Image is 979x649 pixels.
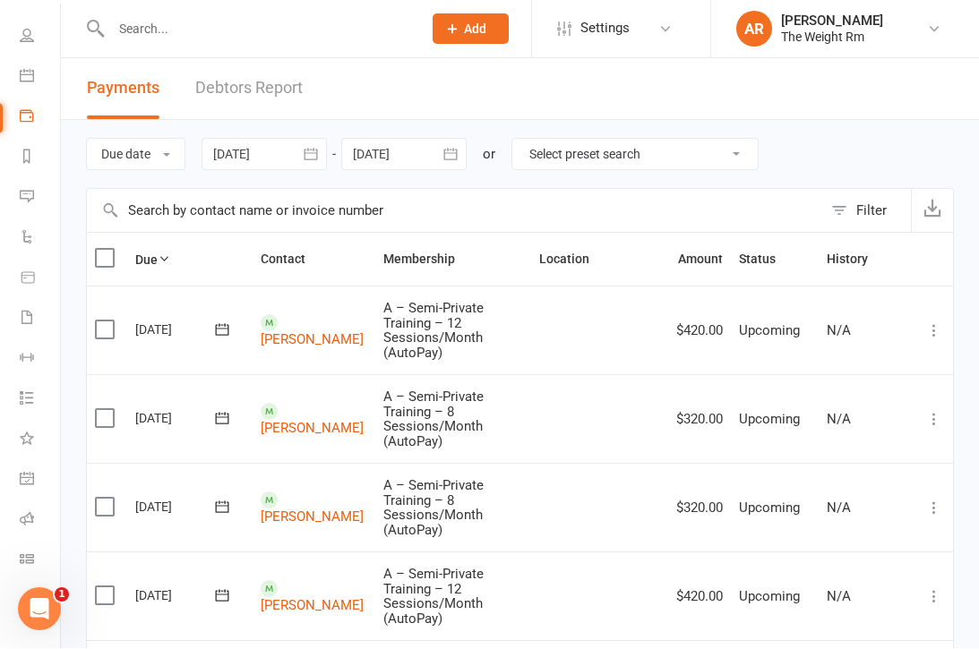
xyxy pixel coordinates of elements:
[531,234,668,286] th: Location
[827,323,851,339] span: N/A
[739,589,800,605] span: Upcoming
[18,588,61,631] iframe: Intercom live chat
[261,509,364,525] a: [PERSON_NAME]
[20,139,60,179] a: Reports
[106,17,409,42] input: Search...
[781,13,883,30] div: [PERSON_NAME]
[781,30,883,46] div: The Weight Rm
[739,500,800,517] span: Upcoming
[375,234,532,286] th: Membership
[135,316,218,344] div: [DATE]
[20,18,60,58] a: People
[827,589,851,605] span: N/A
[668,286,731,375] td: $420.00
[261,332,364,348] a: [PERSON_NAME]
[195,58,303,120] a: Debtors Report
[668,234,731,286] th: Amount
[580,9,630,49] span: Settings
[135,405,218,432] div: [DATE]
[135,582,218,610] div: [DATE]
[20,501,60,542] a: Roll call kiosk mode
[20,58,60,98] a: Calendar
[739,323,800,339] span: Upcoming
[253,234,375,286] th: Contact
[20,421,60,461] a: What's New
[464,22,486,37] span: Add
[483,144,495,166] div: or
[827,500,851,517] span: N/A
[856,201,887,222] div: Filter
[20,260,60,300] a: Product Sales
[261,421,364,437] a: [PERSON_NAME]
[127,234,253,286] th: Due
[20,461,60,501] a: General attendance kiosk mode
[668,552,731,641] td: $420.00
[383,389,484,450] span: A – Semi-Private Training – 8 Sessions/Month (AutoPay)
[383,567,484,628] span: A – Semi-Private Training – 12 Sessions/Month (AutoPay)
[736,12,772,47] div: AR
[135,493,218,521] div: [DATE]
[87,190,822,233] input: Search by contact name or invoice number
[261,598,364,614] a: [PERSON_NAME]
[433,14,509,45] button: Add
[668,464,731,552] td: $320.00
[20,542,60,582] a: Class kiosk mode
[822,190,911,233] button: Filter
[731,234,819,286] th: Status
[86,139,185,171] button: Due date
[55,588,69,602] span: 1
[20,98,60,139] a: Payments
[827,412,851,428] span: N/A
[383,301,484,362] span: A – Semi-Private Training – 12 Sessions/Month (AutoPay)
[87,58,159,120] button: Payments
[383,478,484,539] span: A – Semi-Private Training – 8 Sessions/Month (AutoPay)
[87,79,159,98] span: Payments
[819,234,915,286] th: History
[739,412,800,428] span: Upcoming
[668,375,731,464] td: $320.00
